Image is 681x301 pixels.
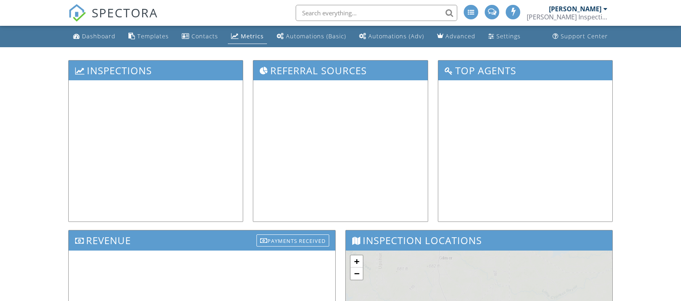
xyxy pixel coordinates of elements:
[191,32,218,40] div: Contacts
[351,255,363,268] a: Zoom in
[296,5,457,21] input: Search everything...
[527,13,607,21] div: Palmer Inspections
[561,32,608,40] div: Support Center
[68,11,158,28] a: SPECTORA
[137,32,169,40] div: Templates
[346,230,612,250] h3: Inspection Locations
[69,230,335,250] h3: Revenue
[179,29,221,44] a: Contacts
[256,234,329,247] div: Payments Received
[253,61,428,80] h3: Referral Sources
[549,5,601,13] div: [PERSON_NAME]
[68,4,86,22] img: The Best Home Inspection Software - Spectora
[549,29,611,44] a: Support Center
[256,232,329,246] a: Payments Received
[241,32,264,40] div: Metrics
[351,268,363,280] a: Zoom out
[82,32,116,40] div: Dashboard
[438,61,613,80] h3: Top Agents
[273,29,349,44] a: Automations (Basic)
[125,29,172,44] a: Templates
[92,4,158,21] span: SPECTORA
[485,29,524,44] a: Settings
[286,32,346,40] div: Automations (Basic)
[434,29,479,44] a: Advanced
[69,61,243,80] h3: Inspections
[228,29,267,44] a: Metrics
[496,32,521,40] div: Settings
[446,32,475,40] div: Advanced
[356,29,427,44] a: Automations (Advanced)
[70,29,119,44] a: Dashboard
[368,32,424,40] div: Automations (Adv)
